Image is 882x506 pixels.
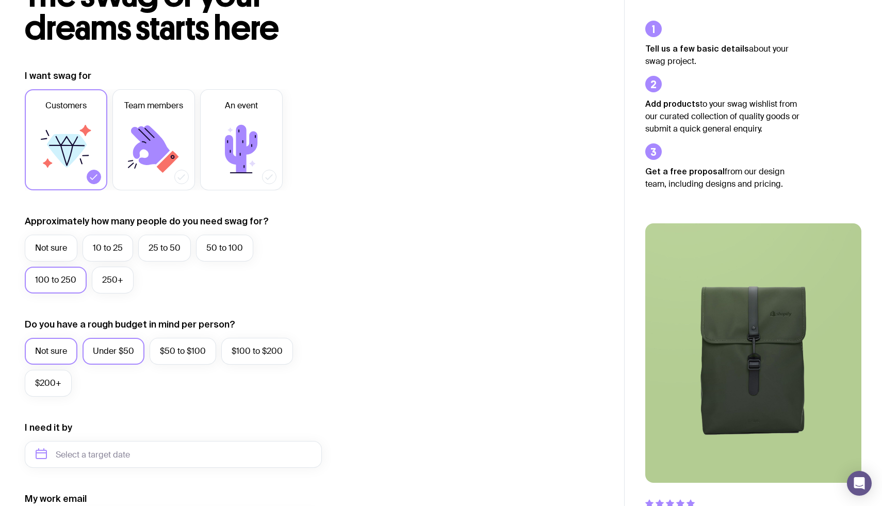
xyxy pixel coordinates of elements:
[45,100,87,112] span: Customers
[25,70,91,82] label: I want swag for
[645,165,800,190] p: from our design team, including designs and pricing.
[225,100,258,112] span: An event
[92,267,134,293] label: 250+
[25,267,87,293] label: 100 to 250
[25,215,269,227] label: Approximately how many people do you need swag for?
[25,235,77,262] label: Not sure
[83,235,133,262] label: 10 to 25
[645,167,725,176] strong: Get a free proposal
[25,370,72,397] label: $200+
[83,338,144,365] label: Under $50
[645,42,800,68] p: about your swag project.
[196,235,253,262] label: 50 to 100
[847,471,872,496] div: Open Intercom Messenger
[25,421,72,434] label: I need it by
[25,318,235,331] label: Do you have a rough budget in mind per person?
[645,99,700,108] strong: Add products
[25,338,77,365] label: Not sure
[645,97,800,135] p: to your swag wishlist from our curated collection of quality goods or submit a quick general enqu...
[25,493,87,505] label: My work email
[645,44,749,53] strong: Tell us a few basic details
[124,100,183,112] span: Team members
[138,235,191,262] label: 25 to 50
[221,338,293,365] label: $100 to $200
[150,338,216,365] label: $50 to $100
[25,441,322,468] input: Select a target date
